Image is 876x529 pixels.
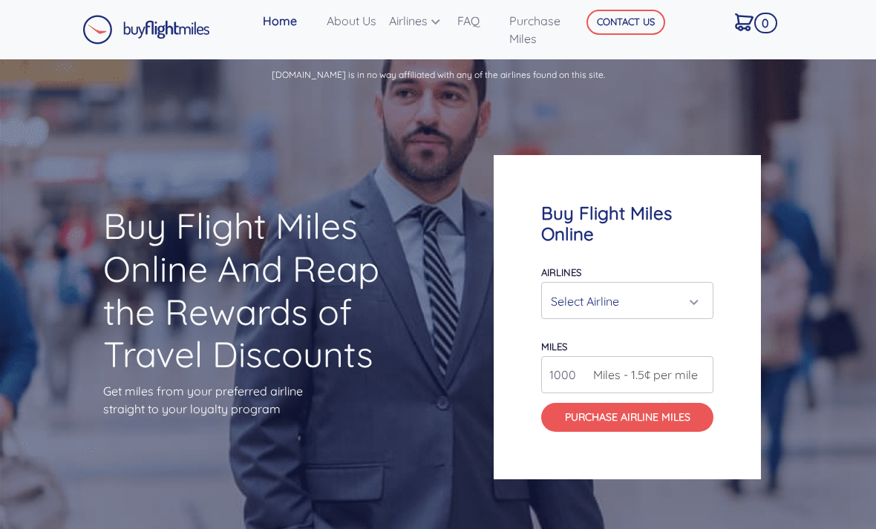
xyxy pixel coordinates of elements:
label: miles [541,341,567,352]
a: Home [257,6,321,36]
a: FAQ [451,6,503,36]
span: 0 [754,13,777,33]
a: About Us [321,6,383,36]
label: Airlines [541,266,581,278]
h1: Buy Flight Miles Online And Reap the Rewards of Travel Discounts [103,205,382,375]
span: Miles - 1.5¢ per mile [586,366,698,384]
button: Purchase Airline Miles [541,403,713,433]
img: Cart [735,13,754,31]
div: Select Airline [551,287,695,315]
button: Select Airline [541,282,713,319]
h4: Buy Flight Miles Online [541,203,713,246]
a: 0 [729,6,774,37]
a: Purchase Miles [503,6,584,53]
a: Airlines [383,6,451,36]
button: CONTACT US [586,10,665,35]
a: Buy Flight Miles Logo [82,11,210,48]
p: Get miles from your preferred airline straight to your loyalty program [103,382,382,418]
img: Buy Flight Miles Logo [82,15,210,45]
